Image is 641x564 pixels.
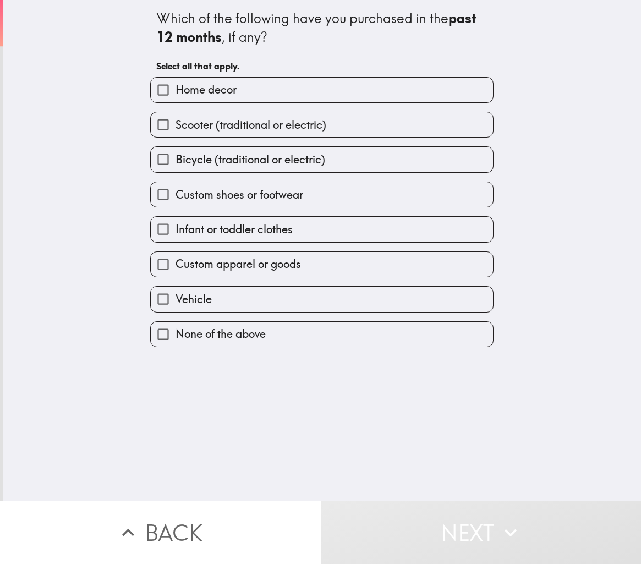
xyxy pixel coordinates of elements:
span: Infant or toddler clothes [176,222,293,237]
div: Which of the following have you purchased in the , if any? [156,9,487,46]
button: Scooter (traditional or electric) [151,112,493,137]
button: Custom shoes or footwear [151,182,493,207]
button: Infant or toddler clothes [151,217,493,242]
button: Vehicle [151,287,493,311]
button: Home decor [151,78,493,102]
h6: Select all that apply. [156,60,487,72]
span: Custom shoes or footwear [176,187,303,202]
button: Bicycle (traditional or electric) [151,147,493,172]
span: Vehicle [176,292,212,307]
span: Bicycle (traditional or electric) [176,152,325,167]
button: None of the above [151,322,493,347]
span: Custom apparel or goods [176,256,301,272]
span: None of the above [176,326,266,342]
span: Home decor [176,82,237,97]
span: Scooter (traditional or electric) [176,117,326,133]
b: past 12 months [156,10,479,45]
button: Custom apparel or goods [151,252,493,277]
